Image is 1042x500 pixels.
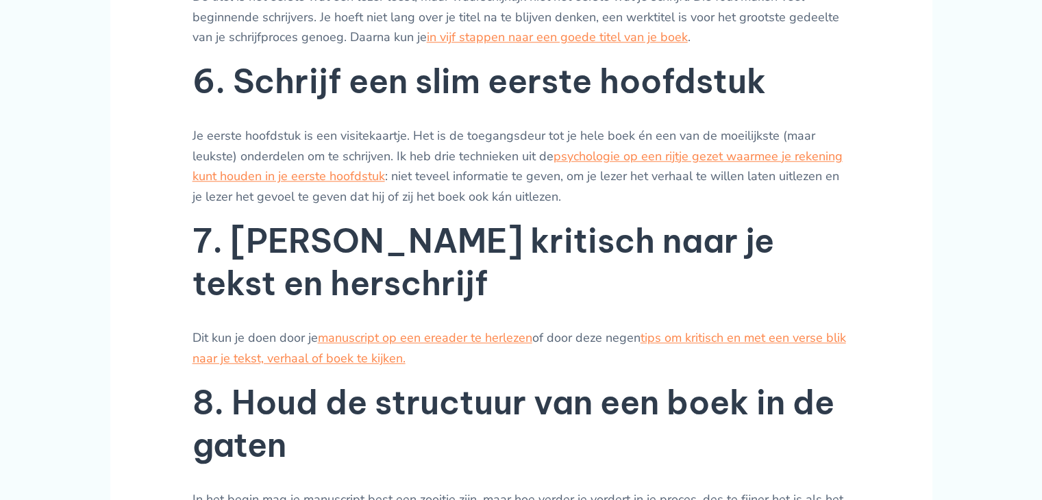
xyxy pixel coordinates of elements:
a: manuscript op een ereader te herlezen [318,329,532,346]
p: Dit kun je doen door je of door deze negen [193,328,850,368]
h2: 6. Schrijf een slim eerste hoofdstuk [193,60,850,103]
h2: 7. [PERSON_NAME] kritisch naar je tekst en herschrijf [193,220,850,305]
p: Je eerste hoofdstuk is een visitekaartje. Het is de toegangsdeur tot je hele boek én een van de m... [193,126,850,208]
a: tips om kritisch en met een verse blik naar je tekst, verhaal of boek te kijken. [193,329,846,366]
h2: 8. Houd de structuur van een boek in de gaten [193,382,850,467]
a: in vijf stappen naar een goede titel van je boek [427,29,688,45]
